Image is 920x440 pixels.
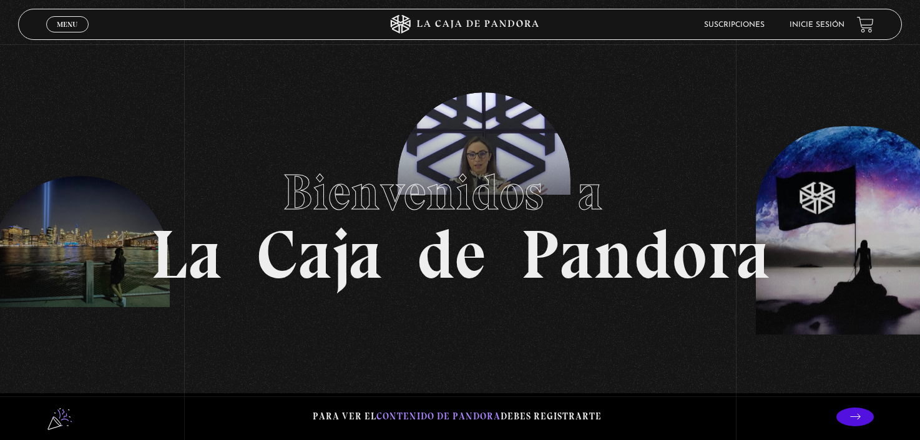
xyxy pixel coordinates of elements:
span: Menu [57,21,77,28]
span: Cerrar [52,31,82,40]
a: View your shopping cart [857,16,874,33]
p: Para ver el debes registrarte [313,408,602,425]
h1: La Caja de Pandora [150,152,770,289]
a: Suscripciones [704,21,765,29]
span: Bienvenidos a [283,162,637,222]
span: contenido de Pandora [376,411,501,422]
a: Inicie sesión [790,21,844,29]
